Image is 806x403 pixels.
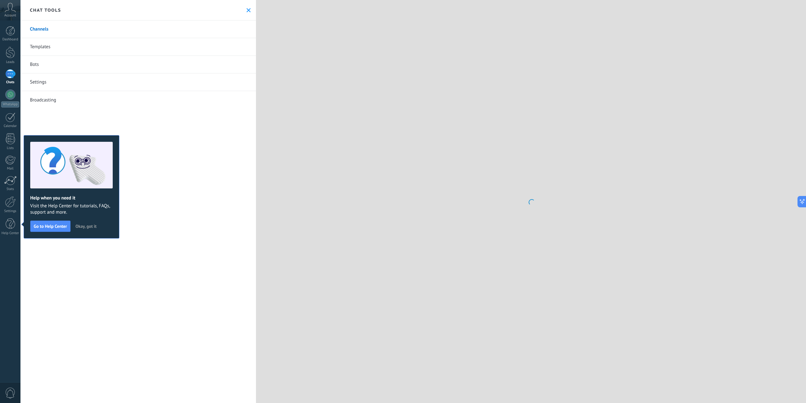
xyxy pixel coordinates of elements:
[1,167,20,171] div: Mail
[30,203,113,216] span: Visit the Help Center for tutorials, FAQs, support and more.
[4,14,16,18] span: Account
[1,187,20,191] div: Stats
[1,37,20,42] div: Dashboard
[1,146,20,150] div: Lists
[1,101,19,107] div: WhatsApp
[1,209,20,213] div: Settings
[1,80,20,84] div: Chats
[76,224,97,228] span: Okay, got it
[30,7,61,13] h2: Chat tools
[1,124,20,128] div: Calendar
[20,73,256,91] a: Settings
[1,60,20,64] div: Leads
[30,195,113,201] h2: Help when you need it
[1,231,20,235] div: Help Center
[20,38,256,56] a: Templates
[73,222,99,231] button: Okay, got it
[20,56,256,73] a: Bots
[20,91,256,109] a: Broadcasting
[20,20,256,38] a: Channels
[34,224,67,228] span: Go to Help Center
[30,221,71,232] button: Go to Help Center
